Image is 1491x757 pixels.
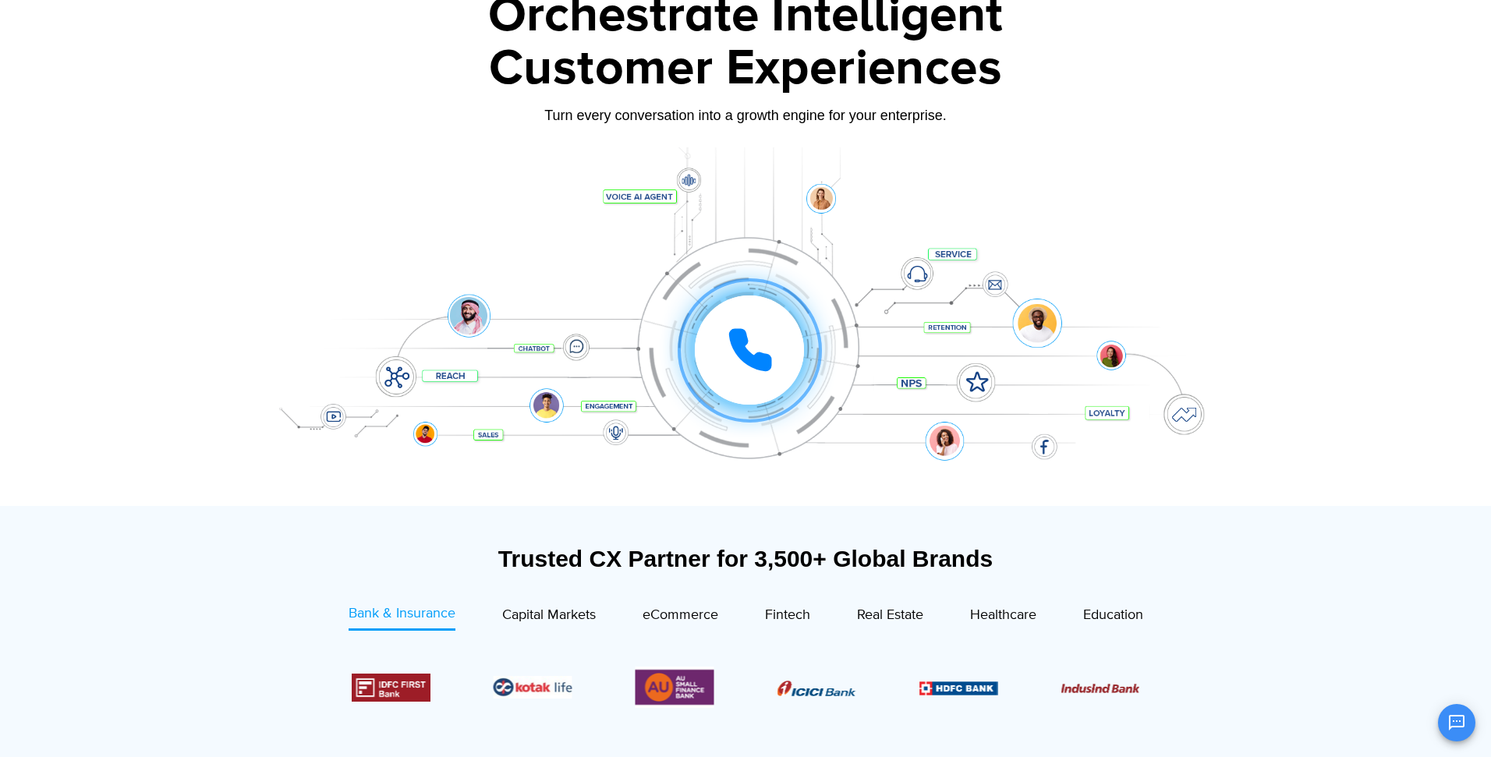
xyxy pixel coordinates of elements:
span: Healthcare [970,607,1036,624]
span: Education [1083,607,1143,624]
img: Picture8.png [777,681,855,696]
div: 5 / 6 [494,676,572,699]
span: Capital Markets [502,607,596,624]
img: Picture26.jpg [494,676,572,699]
span: Fintech [765,607,810,624]
img: Picture13.png [636,667,714,708]
span: eCommerce [643,607,718,624]
a: Fintech [765,603,810,631]
a: Healthcare [970,603,1036,631]
div: 6 / 6 [636,667,714,708]
img: Picture9.png [919,681,997,695]
img: Picture10.png [1061,684,1139,693]
div: 2 / 6 [919,678,997,697]
a: Education [1083,603,1143,631]
div: Turn every conversation into a growth engine for your enterprise. [258,107,1233,124]
a: Capital Markets [502,603,596,631]
a: Real Estate [857,603,923,631]
a: Bank & Insurance [349,603,455,631]
button: Open chat [1438,704,1475,741]
div: 1 / 6 [777,678,855,697]
span: Bank & Insurance [349,605,455,622]
img: Picture12.png [352,674,430,702]
div: Customer Experiences [258,31,1233,106]
a: eCommerce [643,603,718,631]
div: 4 / 6 [352,674,430,702]
span: Real Estate [857,607,923,624]
div: Trusted CX Partner for 3,500+ Global Brands [266,545,1225,572]
div: Image Carousel [352,667,1139,708]
div: 3 / 6 [1061,678,1139,697]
